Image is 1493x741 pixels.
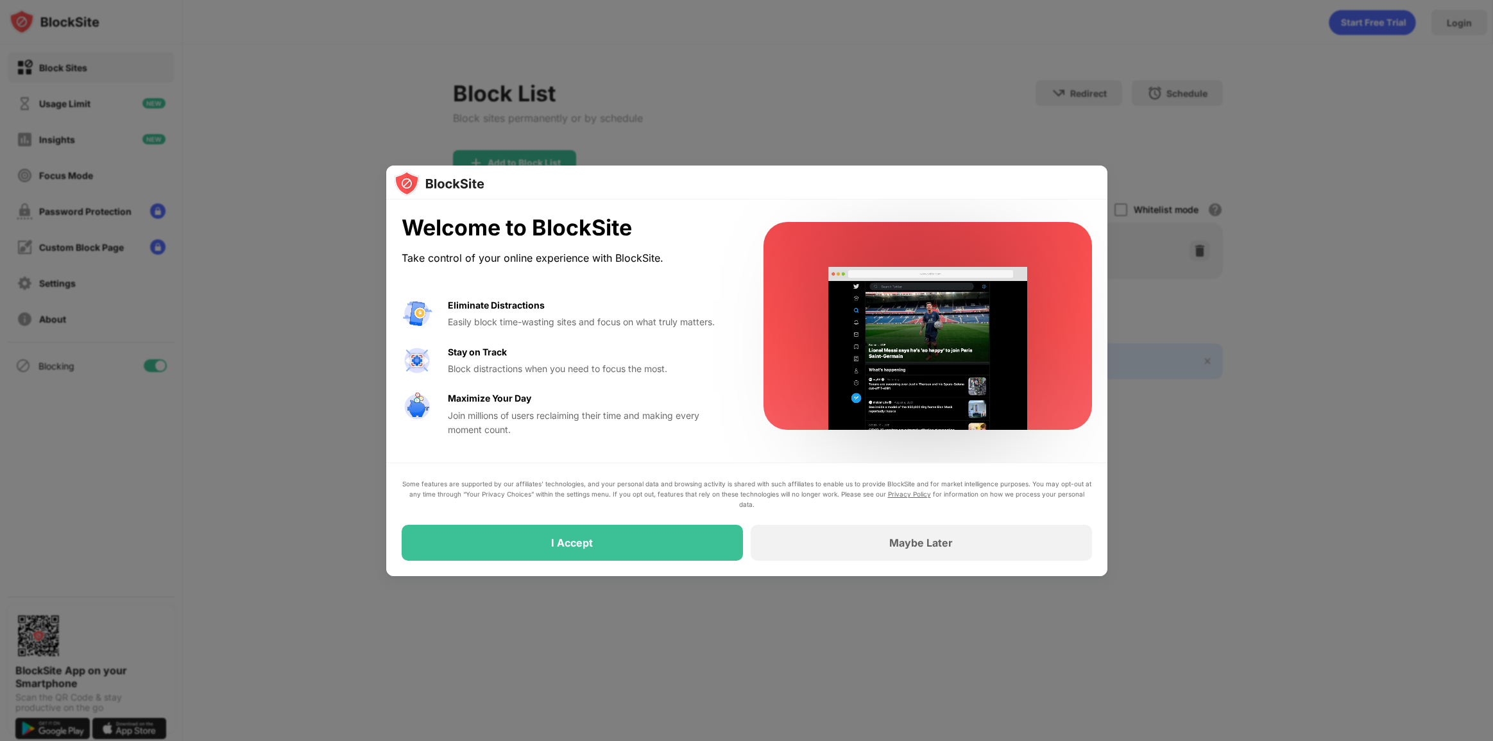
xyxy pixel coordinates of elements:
img: logo-blocksite.svg [394,171,484,196]
img: value-safe-time.svg [402,391,432,422]
div: Maybe Later [889,536,953,549]
div: Easily block time-wasting sites and focus on what truly matters. [448,315,733,329]
img: value-avoid-distractions.svg [402,298,432,329]
div: Take control of your online experience with BlockSite. [402,249,733,268]
div: Some features are supported by our affiliates’ technologies, and your personal data and browsing ... [402,479,1092,509]
div: I Accept [551,536,593,549]
div: Block distractions when you need to focus the most. [448,362,733,376]
div: Stay on Track [448,345,507,359]
div: Join millions of users reclaiming their time and making every moment count. [448,409,733,438]
div: Welcome to BlockSite [402,215,733,241]
div: Maximize Your Day [448,391,531,405]
div: Eliminate Distractions [448,298,545,312]
a: Privacy Policy [888,490,931,498]
img: value-focus.svg [402,345,432,376]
